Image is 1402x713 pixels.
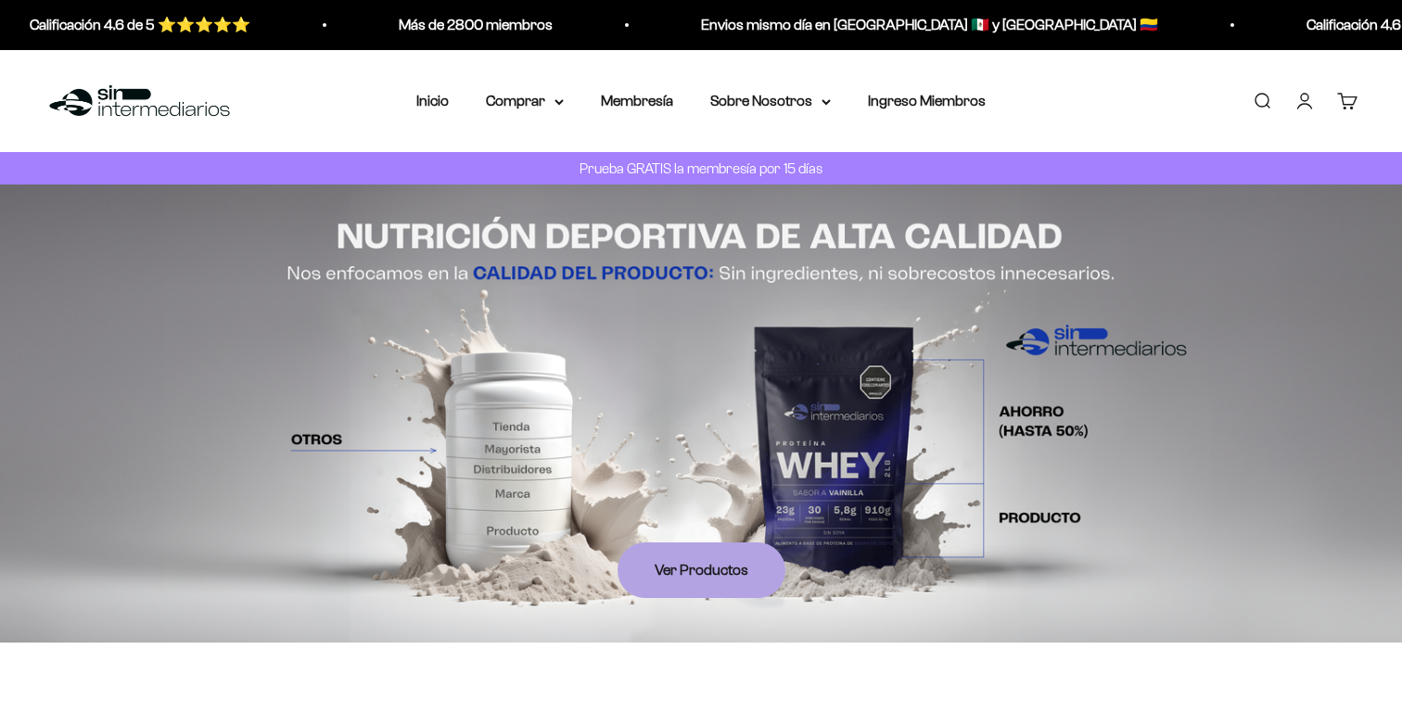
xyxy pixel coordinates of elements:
p: Más de 2800 miembros [391,13,545,37]
a: Membresía [601,93,673,108]
p: Prueba GRATIS la membresía por 15 días [575,157,827,180]
a: Ver Productos [618,542,785,598]
a: Inicio [416,93,449,108]
a: Ingreso Miembros [868,93,986,108]
summary: Sobre Nosotros [710,89,831,113]
p: Calificación 4.6 de 5 ⭐️⭐️⭐️⭐️⭐️ [22,13,243,37]
summary: Comprar [486,89,564,113]
p: Envios mismo día en [GEOGRAPHIC_DATA] 🇲🇽 y [GEOGRAPHIC_DATA] 🇨🇴 [694,13,1151,37]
